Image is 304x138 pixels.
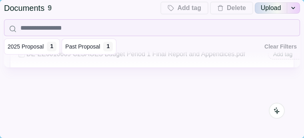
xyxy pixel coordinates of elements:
[261,39,300,55] button: Clear Filters
[4,2,44,14] div: Documents
[8,43,44,51] span: 2025 Proposal
[62,39,116,55] button: Past Proposal 1
[48,43,55,49] div: 1
[65,43,100,51] span: Past Proposal
[4,39,60,55] button: 2025 Proposal 1
[287,2,300,14] button: See more options
[105,43,111,49] div: 1
[160,2,208,14] button: Add tag
[48,2,52,14] div: 9
[210,2,253,14] button: Delete
[255,2,287,14] button: Upload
